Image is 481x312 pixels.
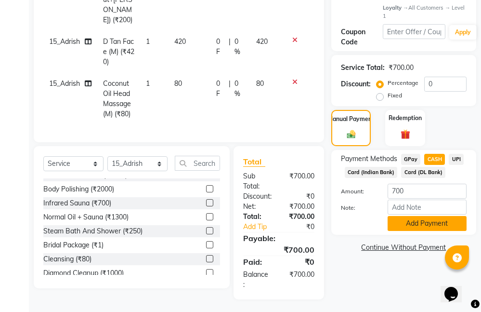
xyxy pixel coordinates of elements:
div: Total: [236,212,279,222]
span: GPay [401,154,421,165]
div: Diamond Cleanup (₹1000) [43,268,124,278]
span: 80 [256,79,264,88]
div: Infrared Sauna (₹700) [43,198,111,208]
a: Continue Without Payment [333,243,474,253]
span: Total [243,157,265,167]
div: Payable: [236,232,322,244]
input: Amount [388,184,467,199]
div: Service Total: [341,63,385,73]
strong: Loyalty → [383,4,408,11]
div: Bridal Package (₹1) [43,240,104,250]
input: Enter Offer / Coupon Code [383,24,446,39]
span: 0 % [234,79,245,99]
div: ₹700.00 [389,63,414,73]
span: Payment Methods [341,154,397,164]
input: Add Note [388,200,467,215]
iframe: chat widget [441,273,471,302]
div: ₹700.00 [236,244,322,256]
label: Amount: [334,187,380,196]
span: 1 [146,37,150,46]
span: | [229,79,231,99]
span: 1 [146,79,150,88]
div: ₹700.00 [279,270,322,290]
span: 0 F [216,79,224,99]
span: Coconut Oil HeadMassage (M) (₹80) [103,79,131,118]
div: Coupon Code [341,27,383,47]
span: | [229,37,231,57]
label: Percentage [388,79,418,87]
div: ₹700.00 [279,212,322,222]
span: 420 [174,37,186,46]
input: Search or Scan [175,156,220,171]
div: Balance : [236,270,279,290]
span: 80 [174,79,182,88]
div: Paid: [236,256,279,268]
a: Add Tip [236,222,286,232]
span: UPI [449,154,464,165]
span: 0 % [234,37,245,57]
div: Cleansing (₹80) [43,254,91,264]
div: ₹0 [286,222,322,232]
div: ₹700.00 [279,171,322,191]
div: Sub Total: [236,171,279,191]
div: ₹700.00 [279,202,322,212]
span: 15_Adrish [49,37,80,46]
div: Net: [236,202,279,212]
div: Body Polishing (₹2000) [43,184,114,194]
button: Apply [449,25,477,40]
span: Card (DL Bank) [401,167,445,178]
span: D Tan Face (M) (₹420) [103,37,134,66]
div: Discount: [236,191,279,202]
img: _gift.svg [398,128,413,140]
label: Manual Payment [328,115,374,123]
span: 0 F [216,37,224,57]
div: Steam Bath And Shower (₹250) [43,226,143,236]
div: ₹0 [279,191,322,202]
div: All Customers → Level 1 [383,4,467,20]
label: Fixed [388,91,402,100]
img: _cash.svg [344,129,358,139]
span: Card (Indian Bank) [345,167,398,178]
span: CASH [424,154,445,165]
span: 15_Adrish [49,79,80,88]
div: ₹0 [279,256,322,268]
div: Normal Oil + Sauna (₹1300) [43,212,129,222]
label: Redemption [389,114,422,122]
label: Note: [334,203,380,212]
div: Discount: [341,79,371,89]
button: Add Payment [388,216,467,231]
span: 420 [256,37,268,46]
